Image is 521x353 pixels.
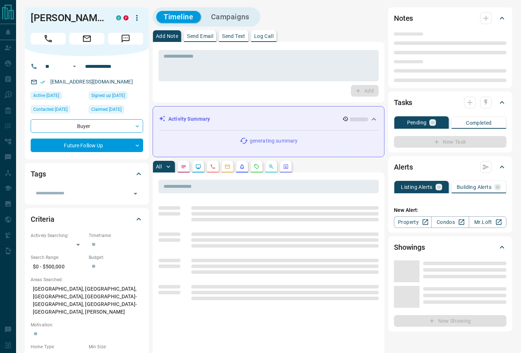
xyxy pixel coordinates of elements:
[222,34,245,39] p: Send Text
[91,92,125,99] span: Signed up [DATE]
[31,168,46,180] h2: Tags
[31,119,143,133] div: Buyer
[69,33,104,44] span: Email
[89,105,143,116] div: Fri Jun 13 2025
[91,106,122,113] span: Claimed [DATE]
[457,185,491,190] p: Building Alerts
[123,15,129,20] div: property.ca
[31,344,85,350] p: Home Type:
[250,137,298,145] p: generating summary
[168,115,210,123] p: Activity Summary
[89,254,143,261] p: Budget:
[394,158,506,176] div: Alerts
[31,139,143,152] div: Future Follow Up
[31,261,85,273] p: $0 - $500,000
[31,105,85,116] div: Fri Jun 13 2025
[394,12,413,24] h2: Notes
[394,216,432,228] a: Property
[156,11,201,23] button: Timeline
[89,232,143,239] p: Timeframe:
[33,106,68,113] span: Contacted [DATE]
[195,164,201,170] svg: Lead Browsing Activity
[469,216,506,228] a: Mr.Loft
[394,9,506,27] div: Notes
[431,216,469,228] a: Condos
[394,206,506,214] p: New Alert:
[31,12,105,24] h1: [PERSON_NAME]
[394,97,412,108] h2: Tasks
[407,120,427,125] p: Pending
[254,164,260,170] svg: Requests
[33,92,59,99] span: Active [DATE]
[181,164,187,170] svg: Notes
[283,164,289,170] svg: Agent Actions
[187,34,213,39] p: Send Email
[130,189,141,199] button: Open
[204,11,257,23] button: Campaigns
[254,34,273,39] p: Log Call
[70,62,79,71] button: Open
[31,92,85,102] div: Sat Jun 14 2025
[31,165,143,183] div: Tags
[394,238,506,256] div: Showings
[31,283,143,318] p: [GEOGRAPHIC_DATA], [GEOGRAPHIC_DATA], [GEOGRAPHIC_DATA], [GEOGRAPHIC_DATA]-[GEOGRAPHIC_DATA], [GE...
[268,164,274,170] svg: Opportunities
[31,210,143,228] div: Criteria
[156,164,162,169] p: All
[31,254,85,261] p: Search Range:
[31,232,85,239] p: Actively Searching:
[31,322,143,328] p: Motivation:
[466,120,492,125] p: Completed
[89,92,143,102] div: Mon May 01 2023
[401,185,433,190] p: Listing Alerts
[116,15,121,20] div: condos.ca
[239,164,245,170] svg: Listing Alerts
[159,112,378,126] div: Activity Summary
[156,34,178,39] p: Add Note
[50,79,133,85] a: [EMAIL_ADDRESS][DOMAIN_NAME]
[31,213,54,225] h2: Criteria
[108,33,143,44] span: Message
[31,276,143,283] p: Areas Searched:
[394,161,413,173] h2: Alerts
[210,164,216,170] svg: Calls
[40,79,45,85] svg: Email Verified
[394,94,506,111] div: Tasks
[31,33,66,44] span: Call
[89,344,143,350] p: Min Size:
[225,164,230,170] svg: Emails
[394,241,425,253] h2: Showings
